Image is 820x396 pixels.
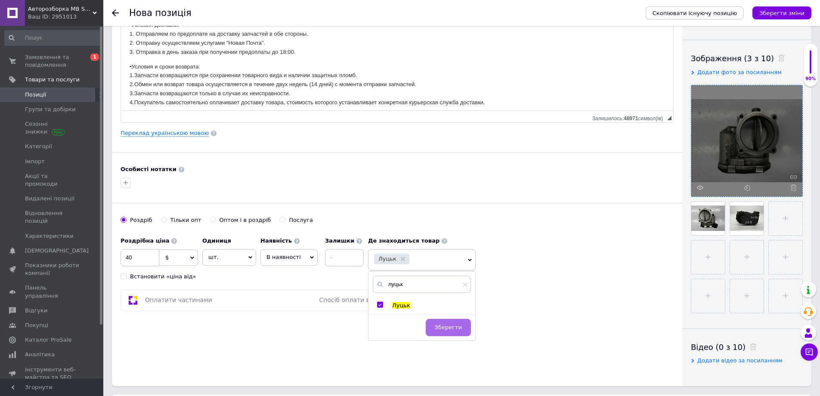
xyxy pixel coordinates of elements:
[25,195,74,203] span: Видалені позиції
[646,6,744,19] button: Скопіювати існуючу позицію
[25,262,80,277] span: Показники роботи компанії
[592,113,667,122] div: Кiлькiсть символiв
[121,3,673,110] iframe: Редактор, 8A9D744C-0ADF-4118-BBE0-1A7E71B1074C
[759,10,805,16] i: Зберегти зміни
[325,237,354,244] b: Залишки
[624,115,638,122] span: 48971
[325,249,364,266] input: -
[25,307,47,315] span: Відгуки
[697,357,783,364] span: Додати відео за посиланням
[121,130,209,137] a: Переклад українською мовою
[25,366,80,381] span: Інструменти веб-майстра та SEO
[129,8,192,18] h1: Нова позиція
[28,5,93,13] span: Авторозборка MB STAR
[130,273,196,281] div: Встановити «ціна від»
[202,249,256,265] span: шт.
[25,91,46,99] span: Позиції
[803,43,818,87] div: 90% Якість заповнення
[25,53,80,69] span: Замовлення та повідомлення
[697,69,782,75] span: Додати фото за посиланням
[368,237,439,244] b: Де знаходиться товар
[378,256,396,262] span: Луцьк
[319,296,455,303] span: Спосіб оплати вимкнено в налаштуваннях
[25,284,80,299] span: Панель управління
[691,343,746,352] span: Відео (0 з 10)
[121,237,169,244] b: Роздрібна ціна
[112,9,119,16] div: Повернутися назад
[691,53,803,64] div: Зображення (3 з 10)
[165,254,169,261] span: $
[435,324,462,331] span: Зберегти
[28,13,103,21] div: Ваш ID: 2951013
[25,351,55,359] span: Аналітика
[25,172,80,188] span: Акції та промокоди
[121,166,176,172] b: Особисті нотатки
[801,343,818,361] button: Чат з покупцем
[25,232,74,240] span: Характеристики
[121,249,159,266] input: 0
[4,30,102,46] input: Пошук
[266,254,301,260] span: В наявності
[170,216,201,224] div: Тільки опт
[752,6,811,19] button: Зберегти зміни
[667,116,671,120] span: Потягніть для зміни розмірів
[145,296,212,303] span: Оплатити частинами
[260,237,292,244] b: Наявність
[90,53,99,61] span: 1
[289,216,313,224] div: Послуга
[804,76,817,82] div: 90%
[25,209,80,225] span: Відновлення позицій
[130,216,152,224] div: Роздріб
[25,158,45,165] span: Імпорт
[25,247,89,255] span: [DEMOGRAPHIC_DATA]
[25,106,76,113] span: Групи та добірки
[202,237,231,244] b: Одиниця
[392,302,410,309] span: Луцьк
[25,120,80,136] span: Сезонні знижки
[25,336,71,344] span: Каталог ProSale
[220,216,271,224] div: Оптом і в роздріб
[25,321,48,329] span: Покупці
[426,319,471,336] button: Зберегти
[653,10,737,16] span: Скопіювати існуючу позицію
[25,76,80,84] span: Товари та послуги
[25,143,52,150] span: Категорії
